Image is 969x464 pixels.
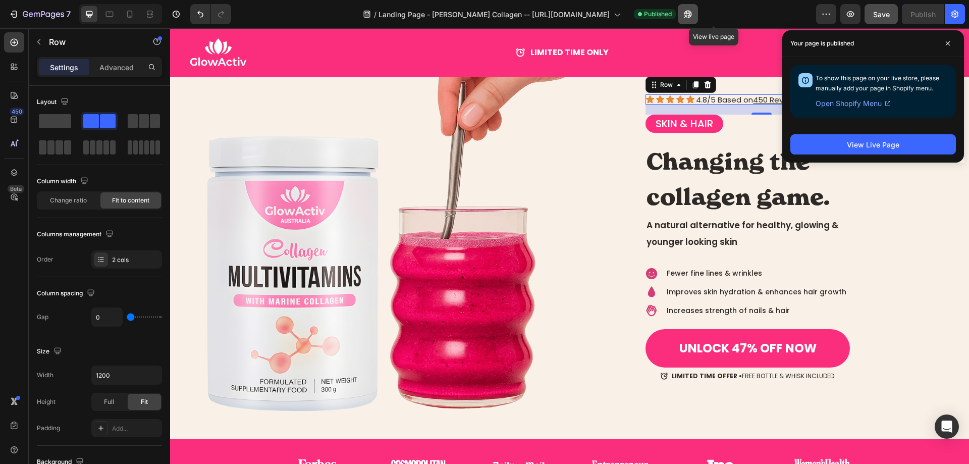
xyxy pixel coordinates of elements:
[475,115,708,187] h2: Changing the collagen game.
[66,8,71,20] p: 7
[486,86,543,105] p: SKIN & HAIR
[622,429,682,444] img: gempages_533768028362376165-0d9ca484-30fe-483e-aba7-f8c7f83750fb.png
[502,343,572,352] strong: LIMITED TIME OFFER •
[37,313,48,322] div: Gap
[865,4,898,24] button: Save
[104,397,114,406] span: Full
[497,277,620,287] span: Increases strength of nails & hair
[374,9,376,20] span: /
[37,95,71,109] div: Layout
[37,397,56,406] div: Height
[37,424,60,433] div: Padding
[49,36,135,48] p: Row
[218,425,279,448] img: cosmopolitan_50705d20-fc3a-450b-a3c9-8f3430c5d136.svg
[420,425,480,448] img: entrepreneur.svg
[644,10,672,19] span: Published
[379,9,610,20] span: Landing Page - [PERSON_NAME] Collagen -- [URL][DOMAIN_NAME]
[117,424,178,448] img: forbes_65eb64ab-9506-4ea9-b3bb-43e9b30fa1c7.svg
[790,134,956,154] button: View Live Page
[583,66,630,77] u: 450 Reviews
[488,52,505,61] div: Row
[4,4,75,24] button: 7
[37,287,97,300] div: Column spacing
[476,189,707,222] p: A natural alternative for healthy, glowing & younger looking skin
[112,196,149,205] span: Fit to content
[92,366,161,384] input: Auto
[475,86,553,105] button: <p>SKIN &amp; HAIR</p>
[37,371,53,380] div: Width
[902,4,944,24] button: Publish
[112,255,159,265] div: 2 cols
[190,4,231,24] div: Undo/Redo
[37,228,116,241] div: Columns management
[847,139,899,150] div: View Live Page
[10,108,24,116] div: 450
[509,311,647,329] div: UNLOCK 47% OFF NOW
[37,175,90,188] div: Column width
[816,97,882,110] span: Open Shopify Menu
[910,9,936,20] div: Publish
[50,196,87,205] span: Change ratio
[37,255,53,264] div: Order
[37,345,64,358] div: Size
[497,259,676,269] span: Improves skin hydration & enhances hair growth
[8,185,24,193] div: Beta
[170,28,969,464] iframe: Design area
[92,308,122,326] input: Auto
[475,301,680,339] a: UNLOCK 47% OFF NOW
[99,62,134,73] p: Advanced
[521,425,581,448] img: inc.svg
[873,10,890,19] span: Save
[497,240,592,250] span: Fewer fine lines & wrinkles
[790,38,854,48] p: Your page is published
[141,397,148,406] span: Fit
[319,426,380,450] img: daily_mail.svg
[935,415,959,439] div: Open Intercom Messenger
[816,74,939,92] span: To show this page on your live store, please manually add your page in Shopify menu.
[112,424,159,433] div: Add...
[50,62,78,73] p: Settings
[502,345,664,351] p: FREE BOTTLE & WHISK INCLUDED
[526,68,630,75] p: 4.8/5 Based on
